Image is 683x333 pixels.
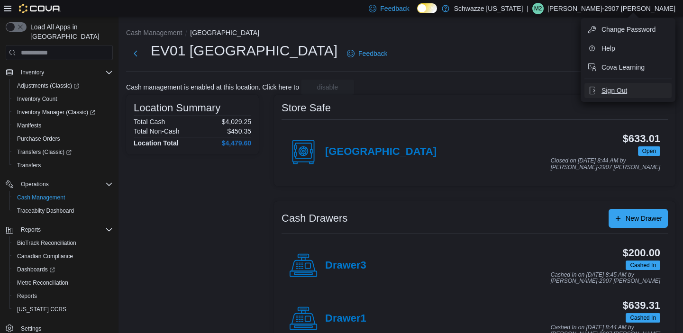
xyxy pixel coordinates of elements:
[2,223,117,236] button: Reports
[343,44,391,63] a: Feedback
[21,226,41,234] span: Reports
[13,277,72,288] a: Metrc Reconciliation
[17,179,53,190] button: Operations
[9,159,117,172] button: Transfers
[17,162,41,169] span: Transfers
[601,44,615,53] span: Help
[9,92,117,106] button: Inventory Count
[17,292,37,300] span: Reports
[13,133,64,144] a: Purchase Orders
[2,66,117,79] button: Inventory
[358,49,387,58] span: Feedback
[134,118,165,126] h6: Total Cash
[13,107,99,118] a: Inventory Manager (Classic)
[317,82,338,92] span: disable
[9,191,117,204] button: Cash Management
[9,250,117,263] button: Canadian Compliance
[13,205,113,216] span: Traceabilty Dashboard
[13,107,113,118] span: Inventory Manager (Classic)
[527,3,528,14] p: |
[9,106,117,119] a: Inventory Manager (Classic)
[13,192,113,203] span: Cash Management
[13,277,113,288] span: Metrc Reconciliation
[534,3,542,14] span: M2
[222,118,251,126] p: $4,029.25
[13,93,61,105] a: Inventory Count
[9,79,117,92] a: Adjustments (Classic)
[126,83,299,91] p: Cash management is enabled at this location. Click here to
[638,146,660,156] span: Open
[601,63,645,72] span: Cova Learning
[17,135,60,143] span: Purchase Orders
[630,261,656,270] span: Cashed In
[134,139,179,147] h4: Location Total
[17,266,55,273] span: Dashboards
[227,127,251,135] p: $450.35
[9,145,117,159] a: Transfers (Classic)
[13,251,77,262] a: Canadian Compliance
[134,102,220,114] h3: Location Summary
[551,158,660,171] p: Closed on [DATE] 8:44 AM by [PERSON_NAME]-2907 [PERSON_NAME]
[17,279,68,287] span: Metrc Reconciliation
[9,119,117,132] button: Manifests
[17,306,66,313] span: [US_STATE] CCRS
[13,133,113,144] span: Purchase Orders
[17,108,95,116] span: Inventory Manager (Classic)
[21,69,44,76] span: Inventory
[13,80,113,91] span: Adjustments (Classic)
[584,83,672,98] button: Sign Out
[17,252,73,260] span: Canadian Compliance
[13,120,113,131] span: Manifests
[2,178,117,191] button: Operations
[301,80,354,95] button: disable
[13,304,113,315] span: Washington CCRS
[13,192,69,203] a: Cash Management
[17,179,113,190] span: Operations
[17,95,57,103] span: Inventory Count
[601,25,656,34] span: Change Password
[126,29,182,36] button: Cash Management
[584,22,672,37] button: Change Password
[21,325,41,333] span: Settings
[126,44,145,63] button: Next
[126,28,675,39] nav: An example of EuiBreadcrumbs
[13,146,113,158] span: Transfers (Classic)
[13,290,113,302] span: Reports
[13,205,78,216] a: Traceabilty Dashboard
[601,86,627,95] span: Sign Out
[547,3,675,14] p: [PERSON_NAME]-2907 [PERSON_NAME]
[13,237,113,249] span: BioTrack Reconciliation
[325,260,366,272] h4: Drawer3
[417,13,418,14] span: Dark Mode
[454,3,523,14] p: Schwazze [US_STATE]
[532,3,544,14] div: Matthew-2907 Padilla
[21,180,49,188] span: Operations
[17,67,113,78] span: Inventory
[222,139,251,147] h4: $4,479.60
[13,160,113,171] span: Transfers
[626,261,660,270] span: Cashed In
[626,313,660,323] span: Cashed In
[13,264,59,275] a: Dashboards
[9,132,117,145] button: Purchase Orders
[13,251,113,262] span: Canadian Compliance
[13,304,70,315] a: [US_STATE] CCRS
[9,289,117,303] button: Reports
[17,148,72,156] span: Transfers (Classic)
[642,147,656,155] span: Open
[9,276,117,289] button: Metrc Reconciliation
[17,239,76,247] span: BioTrack Reconciliation
[17,194,65,201] span: Cash Management
[282,213,347,224] h3: Cash Drawers
[17,224,45,235] button: Reports
[13,120,45,131] a: Manifests
[13,80,83,91] a: Adjustments (Classic)
[13,160,45,171] a: Transfers
[151,41,337,60] h1: EV01 [GEOGRAPHIC_DATA]
[325,146,437,158] h4: [GEOGRAPHIC_DATA]
[623,300,660,311] h3: $639.31
[9,263,117,276] a: Dashboards
[623,247,660,259] h3: $200.00
[9,236,117,250] button: BioTrack Reconciliation
[17,207,74,215] span: Traceabilty Dashboard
